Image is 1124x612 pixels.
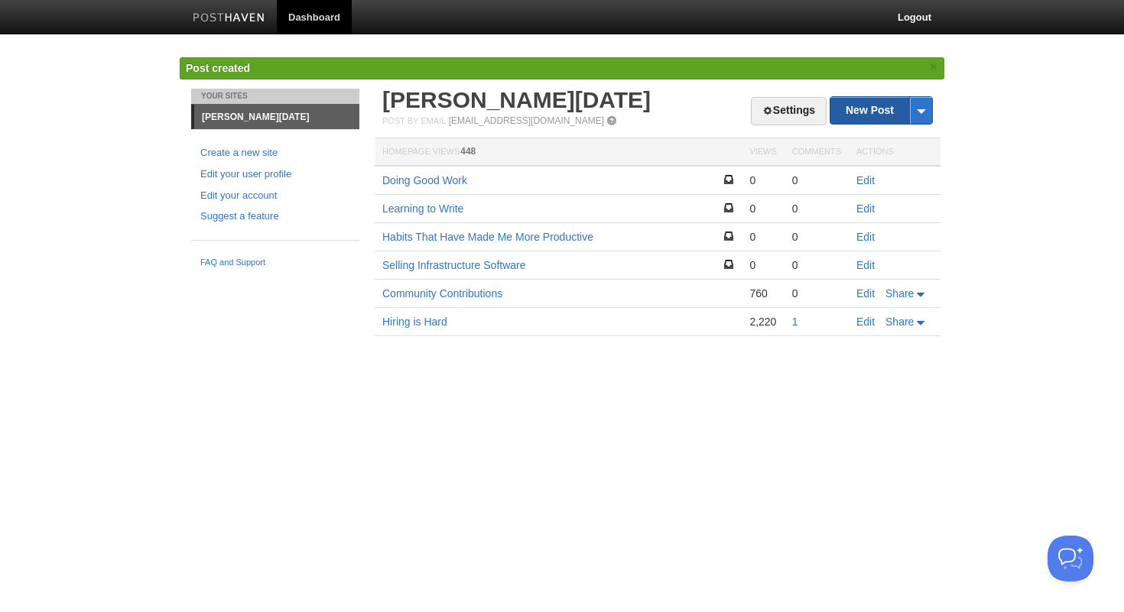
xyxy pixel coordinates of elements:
[382,202,463,215] a: Learning to Write
[849,138,940,167] th: Actions
[742,138,784,167] th: Views
[792,230,841,244] div: 0
[200,167,350,183] a: Edit your user profile
[785,138,849,167] th: Comments
[186,62,250,74] span: Post created
[885,316,914,328] span: Share
[856,174,875,186] a: Edit
[792,287,841,300] div: 0
[830,97,932,124] a: New Post
[792,173,841,187] div: 0
[856,231,875,243] a: Edit
[1048,536,1093,581] iframe: Help Scout Beacon - Open
[749,258,776,272] div: 0
[382,87,651,112] a: [PERSON_NAME][DATE]
[200,188,350,204] a: Edit your account
[194,105,359,129] a: [PERSON_NAME][DATE]
[200,256,350,270] a: FAQ and Support
[749,315,776,329] div: 2,220
[382,316,447,328] a: Hiring is Hard
[792,258,841,272] div: 0
[193,13,265,24] img: Posthaven-bar
[382,287,502,300] a: Community Contributions
[382,259,526,271] a: Selling Infrastructure Software
[856,316,875,328] a: Edit
[382,231,593,243] a: Habits That Have Made Me More Productive
[200,209,350,225] a: Suggest a feature
[927,57,940,76] a: ×
[382,174,467,186] a: Doing Good Work
[460,146,476,157] span: 448
[856,287,875,300] a: Edit
[792,316,798,328] a: 1
[885,287,914,300] span: Share
[375,138,742,167] th: Homepage Views
[792,202,841,215] div: 0
[749,230,776,244] div: 0
[856,202,875,215] a: Edit
[191,89,359,104] li: Your Sites
[751,97,827,125] a: Settings
[449,115,604,126] a: [EMAIL_ADDRESS][DOMAIN_NAME]
[749,173,776,187] div: 0
[856,259,875,271] a: Edit
[749,287,776,300] div: 760
[749,202,776,215] div: 0
[382,116,446,125] span: Post by Email
[200,145,350,161] a: Create a new site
